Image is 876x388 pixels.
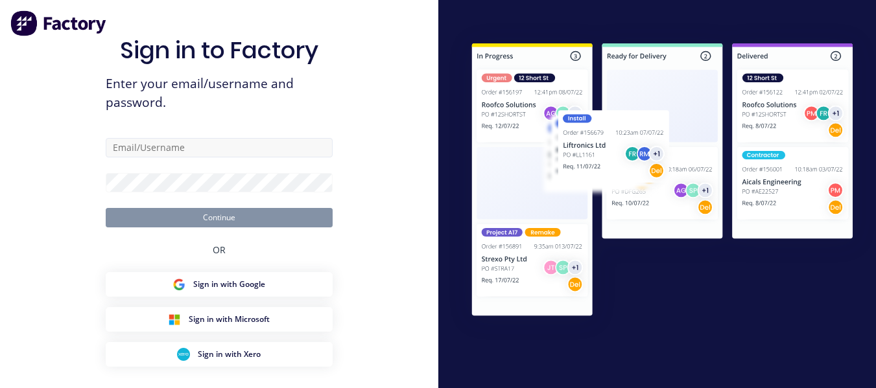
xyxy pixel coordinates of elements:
[198,348,261,360] span: Sign in with Xero
[106,342,333,367] button: Xero Sign inSign in with Xero
[10,10,108,36] img: Factory
[106,272,333,297] button: Google Sign inSign in with Google
[172,278,185,291] img: Google Sign in
[189,314,270,325] span: Sign in with Microsoft
[120,36,318,64] h1: Sign in to Factory
[193,279,265,290] span: Sign in with Google
[106,74,333,112] span: Enter your email/username and password.
[106,138,333,157] input: Email/Username
[177,348,190,361] img: Xero Sign in
[213,227,226,272] div: OR
[168,313,181,326] img: Microsoft Sign in
[106,307,333,332] button: Microsoft Sign inSign in with Microsoft
[106,208,333,227] button: Continue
